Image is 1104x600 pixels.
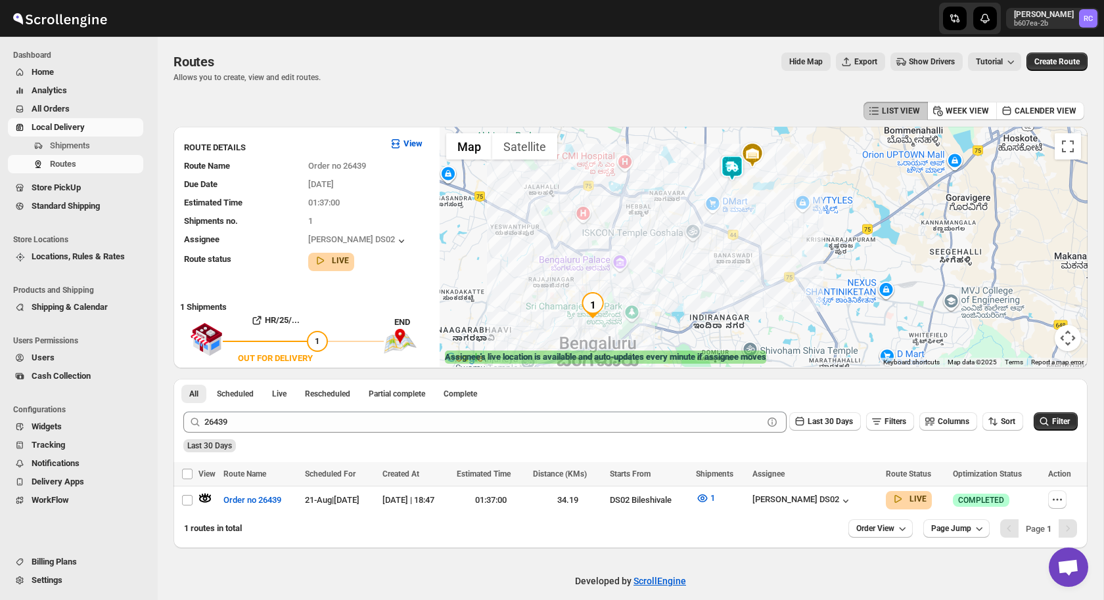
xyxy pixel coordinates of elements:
span: LIST VIEW [882,106,920,116]
b: 1 Shipments [173,295,227,312]
span: Assignee [752,469,785,479]
text: RC [1084,14,1093,23]
span: Distance (KMs) [533,469,587,479]
button: Shipping & Calendar [8,298,143,316]
button: [PERSON_NAME] DS02 [308,234,408,247]
span: Created At [382,469,419,479]
span: Action [1048,469,1071,479]
span: Estimated Time [457,469,511,479]
button: [PERSON_NAME] DS02 [752,494,852,507]
button: Show Drivers [890,53,963,71]
span: Optimization Status [953,469,1022,479]
button: Order no 26439 [216,490,289,511]
a: ScrollEngine [633,576,686,586]
span: Filter [1052,417,1070,426]
button: HR/25/... [223,310,328,331]
span: 1 [315,336,319,346]
span: 01:37:00 [308,198,340,207]
span: 1 [710,493,715,503]
nav: Pagination [1000,519,1077,538]
span: Live [272,389,287,399]
button: Widgets [8,418,143,436]
button: Routes [8,155,143,173]
input: Press enter after typing | Search Eg. Order no 26439 [204,412,763,433]
span: Scheduled For [305,469,356,479]
img: Google [443,350,486,367]
span: Local Delivery [32,122,85,132]
button: Tracking [8,436,143,454]
div: END [394,316,433,329]
span: Cash Collection [32,371,91,381]
button: Map action label [781,53,831,71]
b: LIVE [909,494,927,504]
div: 01:37:00 [457,494,526,507]
button: Delivery Apps [8,473,143,491]
span: All [189,389,198,399]
a: Terms (opens in new tab) [1005,358,1023,366]
button: Analytics [8,81,143,100]
span: Show Drivers [909,56,955,67]
span: CALENDER VIEW [1015,106,1076,116]
button: Keyboard shortcuts [883,358,940,367]
button: Columns [919,412,977,431]
button: All routes [181,385,206,403]
p: b607ea-2b [1014,20,1074,28]
button: WEEK VIEW [927,102,997,120]
a: Report a map error [1031,358,1084,366]
span: Locations, Rules & Rates [32,251,125,261]
button: User menu [1006,8,1099,29]
span: Filters [885,417,906,426]
div: 34.19 [533,494,602,507]
button: Shipments [8,137,143,155]
span: 1 routes in total [184,523,242,533]
button: Toggle fullscreen view [1055,133,1081,160]
span: Delivery Apps [32,477,84,486]
button: Users [8,349,143,367]
img: ScrollEngine [11,2,109,35]
button: Show street map [446,133,492,160]
a: Open chat [1049,547,1088,587]
button: WorkFlow [8,491,143,509]
span: Rahul Chopra [1079,9,1097,28]
b: View [403,139,423,148]
button: Filter [1034,412,1078,431]
span: Billing Plans [32,557,77,567]
img: trip_end.png [384,329,417,354]
button: Cash Collection [8,367,143,385]
span: Route Name [223,469,266,479]
div: OUT FOR DELIVERY [238,352,313,365]
span: Rescheduled [305,389,350,399]
b: LIVE [332,256,349,265]
p: Developed by [575,574,686,588]
span: Shipments no. [184,216,238,226]
div: DS02 Bileshivale [610,494,688,507]
span: Store PickUp [32,182,81,192]
span: Products and Shipping [13,285,149,295]
span: Hide Map [789,56,823,67]
button: LIST VIEW [863,102,928,120]
span: All Orders [32,104,70,114]
span: Notifications [32,458,80,468]
span: Order no 26439 [223,494,281,507]
div: 1 [580,292,606,318]
span: Last 30 Days [187,441,232,450]
span: Assignee [184,234,219,244]
button: Show satellite imagery [492,133,557,160]
span: Complete [444,389,477,399]
button: 1 [688,488,723,509]
span: Map data ©2025 [948,358,997,366]
button: Notifications [8,454,143,473]
button: View [381,133,430,154]
img: shop.svg [190,314,223,365]
span: 1 [308,216,313,226]
span: Standard Shipping [32,201,100,211]
div: [DATE] | 18:47 [382,494,449,507]
span: Page Jump [931,523,971,534]
button: Create Route [1026,53,1088,71]
span: WorkFlow [32,495,69,505]
span: Tracking [32,440,65,450]
span: Estimated Time [184,198,242,207]
label: Assignee's live location is available and auto-updates every minute if assignee moves [445,351,766,364]
span: COMPLETED [958,495,1004,505]
span: Routes [173,54,214,70]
